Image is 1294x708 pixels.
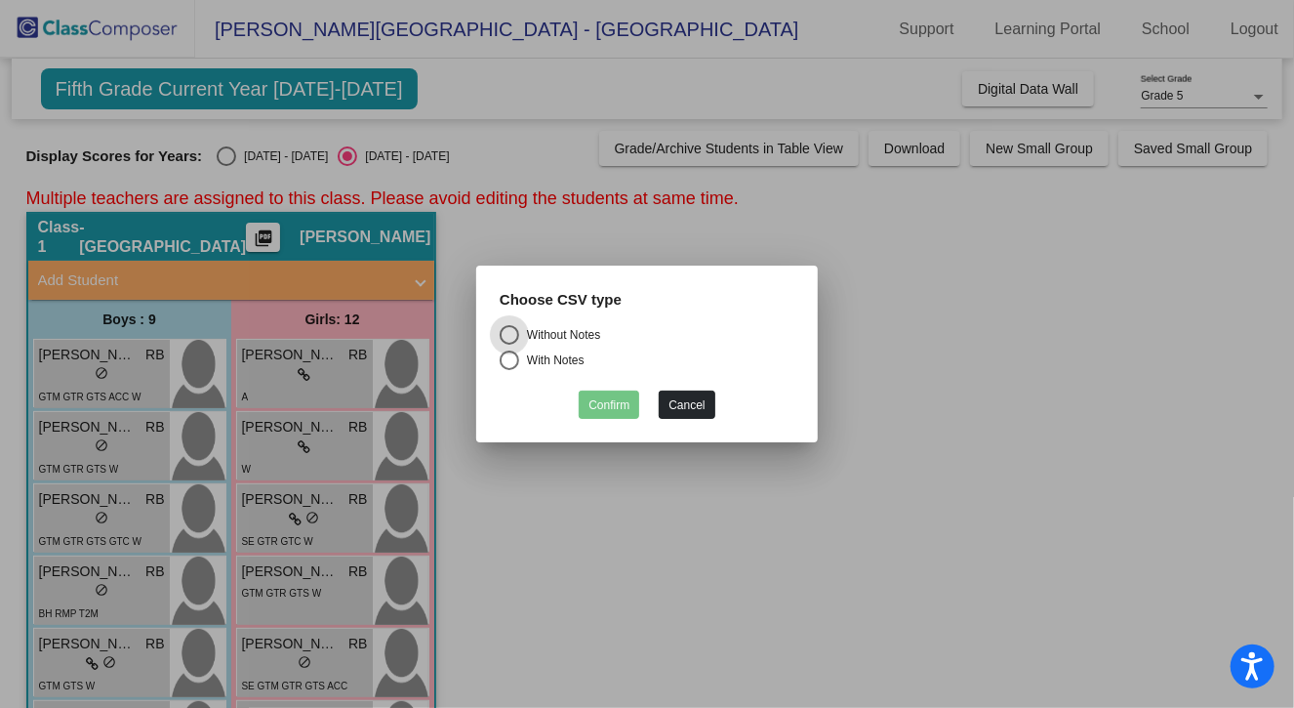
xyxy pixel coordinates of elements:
[500,289,622,312] label: Choose CSV type
[500,325,794,376] mat-radio-group: Select an option
[659,391,714,419] button: Cancel
[519,326,600,344] div: Without Notes
[519,352,585,369] div: With Notes
[579,391,639,419] button: Confirm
